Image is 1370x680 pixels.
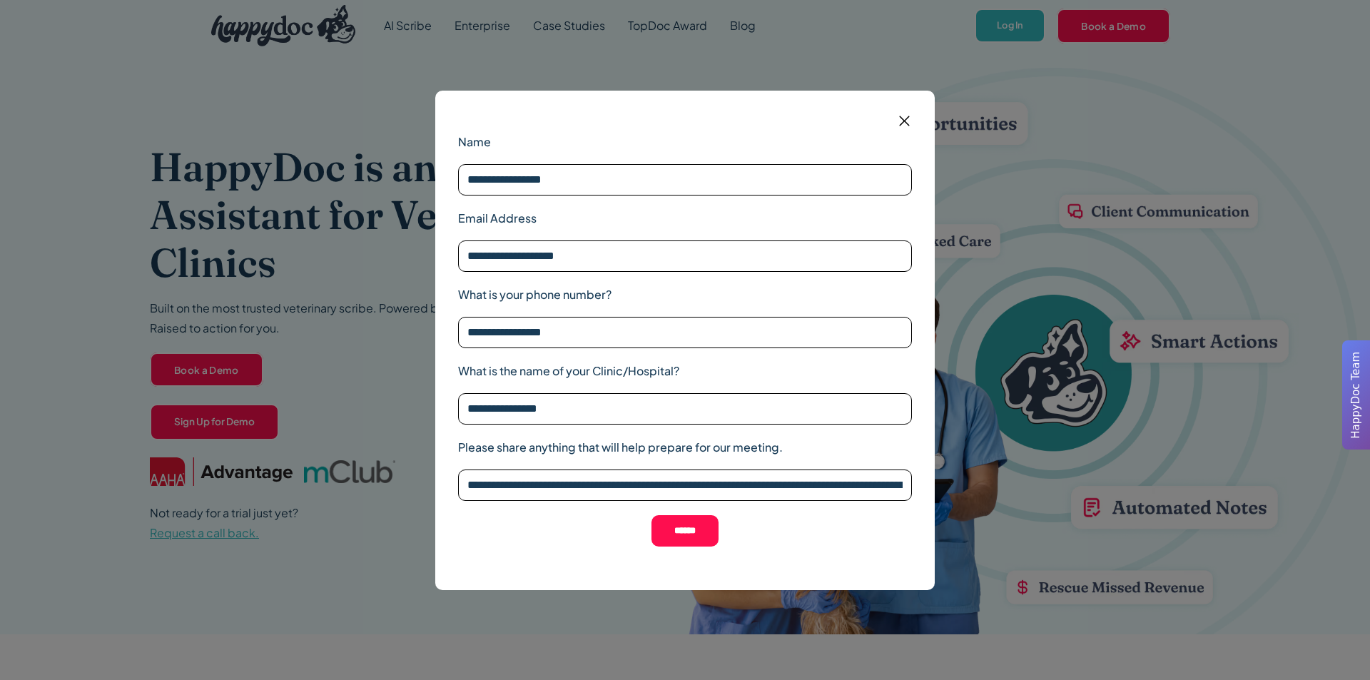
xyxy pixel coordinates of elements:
label: Name [458,133,912,151]
label: What is your phone number? [458,286,912,303]
form: Email form 2 [458,113,912,567]
label: Email Address [458,210,912,227]
label: Please share anything that will help prepare for our meeting. [458,439,912,456]
label: What is the name of your Clinic/Hospital? [458,362,912,380]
